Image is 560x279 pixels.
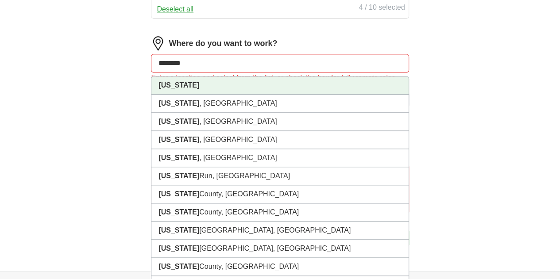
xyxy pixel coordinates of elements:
[151,185,408,203] li: County, [GEOGRAPHIC_DATA]
[151,73,409,83] div: Enter a location and select from the list, or check the box for fully remote roles
[158,245,199,252] strong: [US_STATE]
[158,190,199,198] strong: [US_STATE]
[151,222,408,240] li: [GEOGRAPHIC_DATA], [GEOGRAPHIC_DATA]
[158,226,199,234] strong: [US_STATE]
[151,149,408,167] li: , [GEOGRAPHIC_DATA]
[151,240,408,258] li: [GEOGRAPHIC_DATA], [GEOGRAPHIC_DATA]
[158,81,199,89] strong: [US_STATE]
[169,38,277,50] label: Where do you want to work?
[151,203,408,222] li: County, [GEOGRAPHIC_DATA]
[158,263,199,270] strong: [US_STATE]
[151,36,165,50] img: location.png
[158,118,199,125] strong: [US_STATE]
[151,258,408,276] li: County, [GEOGRAPHIC_DATA]
[158,208,199,216] strong: [US_STATE]
[151,95,408,113] li: , [GEOGRAPHIC_DATA]
[359,2,405,15] div: 4 / 10 selected
[158,136,199,143] strong: [US_STATE]
[151,167,408,185] li: Run, [GEOGRAPHIC_DATA]
[151,131,408,149] li: , [GEOGRAPHIC_DATA]
[157,4,193,15] button: Deselect all
[158,154,199,161] strong: [US_STATE]
[158,172,199,180] strong: [US_STATE]
[158,99,199,107] strong: [US_STATE]
[151,113,408,131] li: , [GEOGRAPHIC_DATA]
